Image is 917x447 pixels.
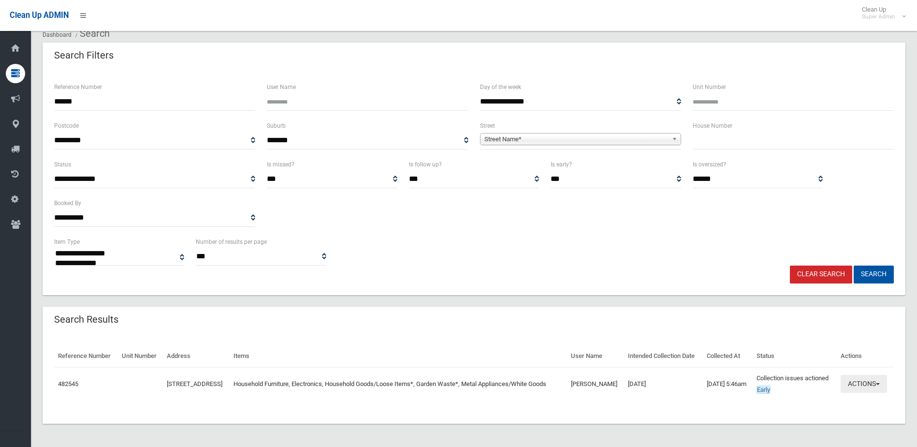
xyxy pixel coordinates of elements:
label: Reference Number [54,82,102,92]
td: Collection issues actioned [753,367,837,401]
a: 482545 [58,380,78,387]
span: Early [757,386,771,394]
th: Status [753,345,837,367]
small: Super Admin [862,13,895,20]
label: User Name [267,82,296,92]
td: [DATE] 5:46am [703,367,753,401]
td: [PERSON_NAME] [567,367,624,401]
label: Number of results per page [196,237,267,247]
th: Intended Collection Date [624,345,702,367]
span: Clean Up ADMIN [10,11,69,20]
th: Address [163,345,230,367]
header: Search Results [43,310,130,329]
th: Collected At [703,345,753,367]
th: Items [230,345,568,367]
span: Clean Up [857,6,905,20]
label: Is follow up? [409,159,442,170]
a: [STREET_ADDRESS] [167,380,222,387]
button: Actions [841,375,887,393]
label: Status [54,159,71,170]
button: Search [854,266,894,283]
label: Unit Number [693,82,726,92]
label: Day of the week [480,82,521,92]
label: Street [480,120,495,131]
span: Street Name* [484,134,668,145]
label: Suburb [267,120,286,131]
th: Actions [837,345,894,367]
li: Search [73,25,110,43]
td: [DATE] [624,367,702,401]
th: User Name [567,345,624,367]
a: Dashboard [43,31,72,38]
label: Is oversized? [693,159,726,170]
label: Postcode [54,120,79,131]
th: Unit Number [118,345,163,367]
td: Household Furniture, Electronics, Household Goods/Loose Items*, Garden Waste*, Metal Appliances/W... [230,367,568,401]
header: Search Filters [43,46,125,65]
label: Is missed? [267,159,294,170]
th: Reference Number [54,345,118,367]
label: Item Type [54,237,80,247]
label: Booked By [54,198,81,209]
a: Clear Search [790,266,852,283]
label: House Number [693,120,732,131]
label: Is early? [551,159,572,170]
